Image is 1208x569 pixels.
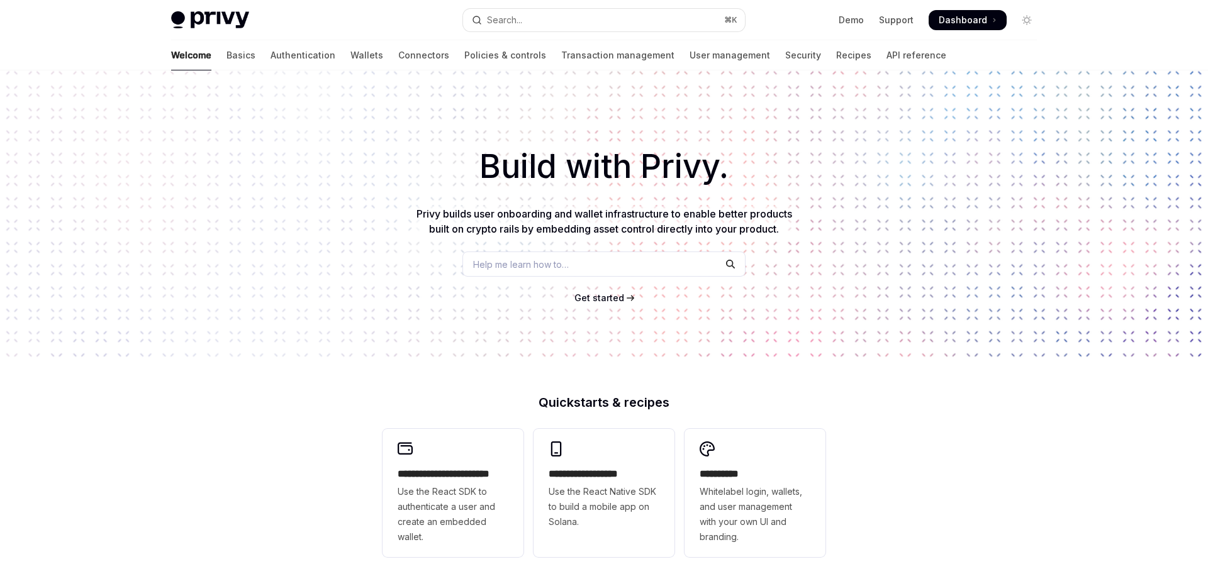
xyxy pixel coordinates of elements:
[226,40,255,70] a: Basics
[561,40,674,70] a: Transaction management
[487,13,522,28] div: Search...
[700,484,810,544] span: Whitelabel login, wallets, and user management with your own UI and branding.
[574,292,624,303] span: Get started
[839,14,864,26] a: Demo
[350,40,383,70] a: Wallets
[171,11,249,29] img: light logo
[886,40,946,70] a: API reference
[549,484,659,529] span: Use the React Native SDK to build a mobile app on Solana.
[473,258,569,271] span: Help me learn how to…
[463,9,745,31] button: Open search
[685,429,825,557] a: **** *****Whitelabel login, wallets, and user management with your own UI and branding.
[836,40,871,70] a: Recipes
[879,14,914,26] a: Support
[724,15,737,25] span: ⌘ K
[171,40,211,70] a: Welcome
[1017,10,1037,30] button: Toggle dark mode
[20,142,1188,191] h1: Build with Privy.
[534,429,674,557] a: **** **** **** ***Use the React Native SDK to build a mobile app on Solana.
[574,292,624,304] a: Get started
[417,207,792,235] span: Privy builds user onboarding and wallet infrastructure to enable better products built on crypto ...
[785,40,821,70] a: Security
[271,40,335,70] a: Authentication
[398,40,449,70] a: Connectors
[929,10,1007,30] a: Dashboard
[464,40,546,70] a: Policies & controls
[398,484,508,544] span: Use the React SDK to authenticate a user and create an embedded wallet.
[690,40,770,70] a: User management
[939,14,987,26] span: Dashboard
[383,396,825,409] h2: Quickstarts & recipes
